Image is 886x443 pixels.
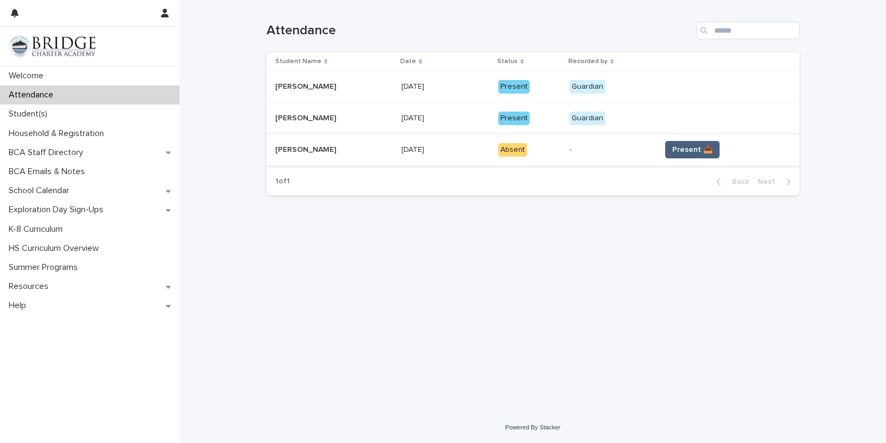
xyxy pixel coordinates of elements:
p: Summer Programs [4,262,86,273]
p: BCA Staff Directory [4,147,92,158]
img: V1C1m3IdTEidaUdm9Hs0 [9,35,96,57]
p: [DATE] [401,143,426,155]
div: Absent [498,143,527,157]
p: [PERSON_NAME] [275,143,338,155]
p: Student(s) [4,109,56,119]
button: Present 📥 [665,141,720,158]
p: BCA Emails & Notes [4,167,94,177]
p: Attendance [4,90,62,100]
tr: [PERSON_NAME][PERSON_NAME] [DATE][DATE] Absent-Present 📥 [267,134,800,165]
button: Next [753,177,800,187]
p: [DATE] [401,112,426,123]
p: Date [400,56,416,67]
tr: [PERSON_NAME][PERSON_NAME] [DATE][DATE] PresentGuardian [267,103,800,134]
input: Search [696,22,800,39]
p: K-8 Curriculum [4,224,71,235]
div: Present [498,80,530,94]
div: Present [498,112,530,125]
button: Back [708,177,753,187]
tr: [PERSON_NAME][PERSON_NAME] [DATE][DATE] PresentGuardian [267,71,800,103]
span: Back [726,178,749,186]
h1: Attendance [267,23,692,39]
p: 1 of 1 [267,168,299,195]
p: [PERSON_NAME] [275,80,338,91]
p: Household & Registration [4,128,113,139]
a: Powered By Stacker [505,424,560,430]
span: Next [758,178,782,186]
p: School Calendar [4,186,78,196]
p: Help [4,300,35,311]
p: HS Curriculum Overview [4,243,108,254]
p: [DATE] [401,80,426,91]
p: - [569,145,653,155]
p: Recorded by [568,56,608,67]
span: Present 📥 [672,144,712,155]
p: [PERSON_NAME] [275,112,338,123]
p: Status [497,56,518,67]
p: Student Name [275,56,321,67]
div: Guardian [569,80,605,94]
p: Exploration Day Sign-Ups [4,205,112,215]
p: Welcome [4,71,52,81]
p: Resources [4,281,57,292]
div: Guardian [569,112,605,125]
